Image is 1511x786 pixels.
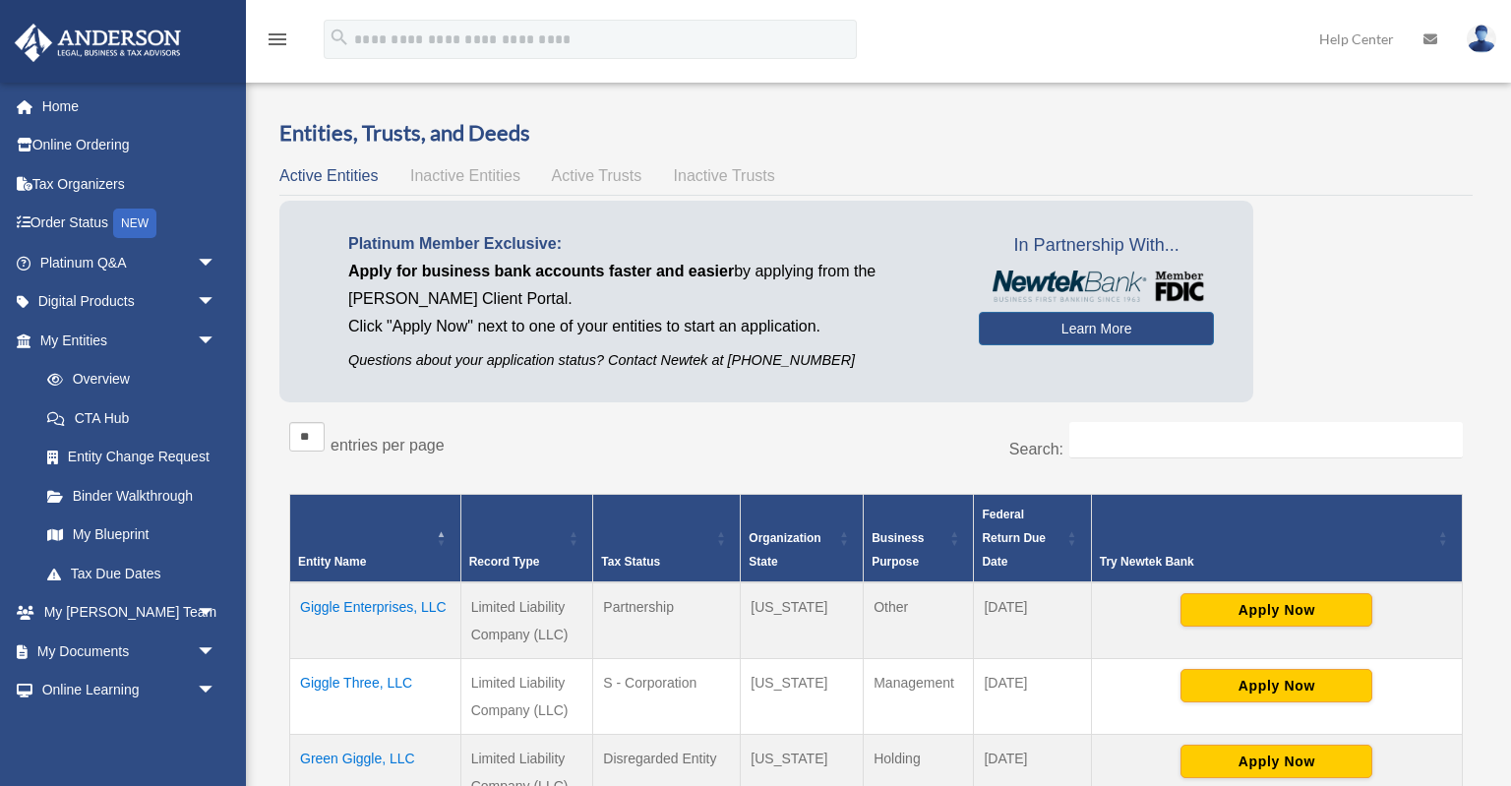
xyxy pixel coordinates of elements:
[974,582,1091,659] td: [DATE]
[749,531,820,569] span: Organization State
[14,243,246,282] a: Platinum Q&Aarrow_drop_down
[348,263,734,279] span: Apply for business bank accounts faster and easier
[1091,495,1462,583] th: Try Newtek Bank : Activate to sort
[28,438,236,477] a: Entity Change Request
[279,167,378,184] span: Active Entities
[14,87,246,126] a: Home
[266,34,289,51] a: menu
[279,118,1473,149] h3: Entities, Trusts, and Deeds
[974,659,1091,735] td: [DATE]
[266,28,289,51] i: menu
[14,671,246,710] a: Online Learningarrow_drop_down
[14,321,236,360] a: My Entitiesarrow_drop_down
[864,495,974,583] th: Business Purpose: Activate to sort
[974,495,1091,583] th: Federal Return Due Date: Activate to sort
[741,582,864,659] td: [US_STATE]
[460,582,593,659] td: Limited Liability Company (LLC)
[864,659,974,735] td: Management
[290,659,461,735] td: Giggle Three, LLC
[741,659,864,735] td: [US_STATE]
[28,515,236,555] a: My Blueprint
[348,258,949,313] p: by applying from the [PERSON_NAME] Client Portal.
[113,209,156,238] div: NEW
[197,709,236,750] span: arrow_drop_down
[674,167,775,184] span: Inactive Trusts
[989,271,1204,302] img: NewtekBankLogoSM.png
[1180,593,1372,627] button: Apply Now
[331,437,445,453] label: entries per page
[197,321,236,361] span: arrow_drop_down
[14,709,246,749] a: Billingarrow_drop_down
[197,243,236,283] span: arrow_drop_down
[348,313,949,340] p: Click "Apply Now" next to one of your entities to start an application.
[601,555,660,569] span: Tax Status
[14,164,246,204] a: Tax Organizers
[28,476,236,515] a: Binder Walkthrough
[469,555,540,569] span: Record Type
[410,167,520,184] span: Inactive Entities
[1467,25,1496,53] img: User Pic
[290,582,461,659] td: Giggle Enterprises, LLC
[329,27,350,48] i: search
[28,554,236,593] a: Tax Due Dates
[14,593,246,633] a: My [PERSON_NAME] Teamarrow_drop_down
[14,632,246,671] a: My Documentsarrow_drop_down
[348,348,949,373] p: Questions about your application status? Contact Newtek at [PHONE_NUMBER]
[9,24,187,62] img: Anderson Advisors Platinum Portal
[1180,669,1372,702] button: Apply Now
[864,582,974,659] td: Other
[1180,745,1372,778] button: Apply Now
[1100,550,1432,574] div: Try Newtek Bank
[14,204,246,244] a: Order StatusNEW
[982,508,1046,569] span: Federal Return Due Date
[298,555,366,569] span: Entity Name
[197,671,236,711] span: arrow_drop_down
[979,230,1214,262] span: In Partnership With...
[872,531,924,569] span: Business Purpose
[593,582,741,659] td: Partnership
[593,495,741,583] th: Tax Status: Activate to sort
[290,495,461,583] th: Entity Name: Activate to invert sorting
[979,312,1214,345] a: Learn More
[1009,441,1063,457] label: Search:
[593,659,741,735] td: S - Corporation
[197,282,236,323] span: arrow_drop_down
[460,495,593,583] th: Record Type: Activate to sort
[348,230,949,258] p: Platinum Member Exclusive:
[28,398,236,438] a: CTA Hub
[741,495,864,583] th: Organization State: Activate to sort
[14,282,246,322] a: Digital Productsarrow_drop_down
[14,126,246,165] a: Online Ordering
[197,632,236,672] span: arrow_drop_down
[28,360,226,399] a: Overview
[552,167,642,184] span: Active Trusts
[197,593,236,634] span: arrow_drop_down
[460,659,593,735] td: Limited Liability Company (LLC)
